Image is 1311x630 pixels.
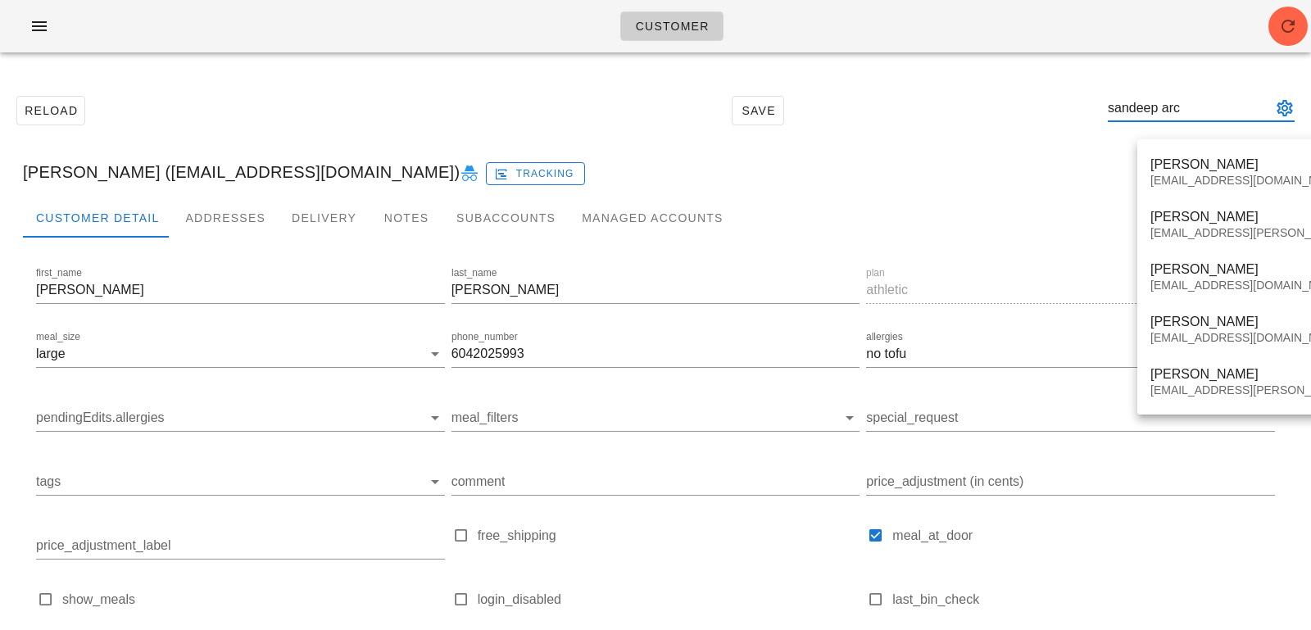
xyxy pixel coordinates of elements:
label: first_name [36,267,82,279]
div: tags [36,469,445,495]
div: Managed Accounts [569,198,736,238]
div: planathletic [866,277,1275,303]
label: last_bin_check [892,591,1275,608]
span: Tracking [497,166,574,181]
div: no tofu [866,347,906,361]
label: meal_at_door [892,528,1275,544]
input: Search by email or name [1108,95,1272,121]
div: Customer Detail [23,198,172,238]
div: Addresses [172,198,279,238]
span: Save [739,104,777,117]
div: meal_sizelarge [36,341,445,367]
a: Tracking [486,159,585,185]
label: meal_size [36,331,80,343]
span: Customer [634,20,709,33]
div: meal_filters [451,405,860,431]
label: phone_number [451,331,518,343]
div: pendingEdits.allergies [36,405,445,431]
div: large [36,347,66,361]
button: Reload [16,96,85,125]
a: Customer [620,11,723,41]
span: Reload [24,104,78,117]
div: [PERSON_NAME] ([EMAIL_ADDRESS][DOMAIN_NAME]) [10,146,1301,198]
label: login_disabled [478,591,860,608]
label: allergies [866,331,903,343]
div: Delivery [279,198,370,238]
div: Notes [370,198,443,238]
button: appended action [1275,98,1295,118]
label: last_name [451,267,497,279]
div: Subaccounts [443,198,569,238]
label: show_meals [62,591,445,608]
label: free_shipping [478,528,860,544]
label: plan [866,267,885,279]
div: allergiesno tofu [866,341,1275,367]
button: Save [732,96,784,125]
button: Tracking [486,162,585,185]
